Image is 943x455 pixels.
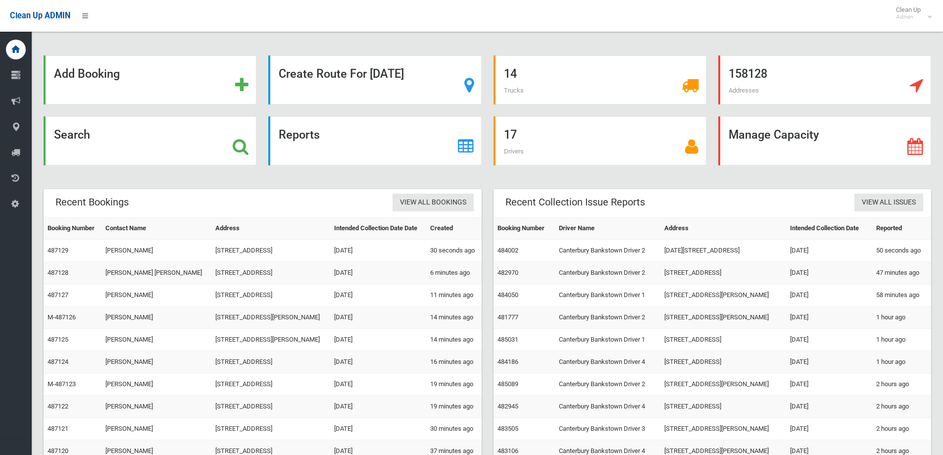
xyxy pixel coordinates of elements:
td: 30 seconds ago [426,240,482,262]
span: Drivers [504,148,524,155]
td: [DATE] [786,418,872,440]
a: 14 Trucks [494,55,706,104]
td: 2 hours ago [872,418,931,440]
td: 1 hour ago [872,329,931,351]
td: [STREET_ADDRESS][PERSON_NAME] [211,329,330,351]
a: View All Issues [854,194,923,212]
a: 487127 [48,291,68,299]
th: Contact Name [101,217,211,240]
a: 487120 [48,447,68,455]
td: [DATE] [330,329,426,351]
header: Recent Bookings [44,193,141,212]
td: Canterbury Bankstown Driver 2 [555,262,660,284]
a: 17 Drivers [494,116,706,165]
a: Reports [268,116,481,165]
td: [DATE] [786,396,872,418]
a: 483106 [497,447,518,455]
td: [DATE] [330,418,426,440]
td: Canterbury Bankstown Driver 4 [555,396,660,418]
a: M-487123 [48,380,76,388]
td: [PERSON_NAME] [101,329,211,351]
td: [STREET_ADDRESS][PERSON_NAME] [660,373,786,396]
a: 482970 [497,269,518,276]
td: [DATE] [786,306,872,329]
td: 47 minutes ago [872,262,931,284]
a: 487124 [48,358,68,365]
th: Intended Collection Date Date [330,217,426,240]
td: [PERSON_NAME] [PERSON_NAME] [101,262,211,284]
a: 482945 [497,403,518,410]
td: Canterbury Bankstown Driver 4 [555,351,660,373]
a: Create Route For [DATE] [268,55,481,104]
a: 487122 [48,403,68,410]
td: [PERSON_NAME] [101,373,211,396]
strong: 17 [504,128,517,142]
td: [STREET_ADDRESS][PERSON_NAME] [660,418,786,440]
td: [STREET_ADDRESS] [211,240,330,262]
td: 11 minutes ago [426,284,482,306]
a: 487125 [48,336,68,343]
a: 158128 Addresses [718,55,931,104]
a: View All Bookings [393,194,474,212]
td: [PERSON_NAME] [101,418,211,440]
td: 14 minutes ago [426,329,482,351]
a: 484050 [497,291,518,299]
strong: Reports [279,128,320,142]
td: [DATE] [330,373,426,396]
td: 6 minutes ago [426,262,482,284]
td: [STREET_ADDRESS] [660,262,786,284]
td: [PERSON_NAME] [101,240,211,262]
td: [DATE] [330,240,426,262]
td: 14 minutes ago [426,306,482,329]
header: Recent Collection Issue Reports [494,193,657,212]
a: 487128 [48,269,68,276]
a: Search [44,116,256,165]
td: 19 minutes ago [426,396,482,418]
td: 16 minutes ago [426,351,482,373]
a: 485089 [497,380,518,388]
a: 487129 [48,247,68,254]
td: [STREET_ADDRESS][PERSON_NAME] [660,284,786,306]
td: Canterbury Bankstown Driver 3 [555,418,660,440]
td: [PERSON_NAME] [101,396,211,418]
td: [DATE] [330,351,426,373]
td: [DATE] [330,396,426,418]
td: [STREET_ADDRESS] [211,284,330,306]
a: 481777 [497,313,518,321]
th: Intended Collection Date [786,217,872,240]
td: 2 hours ago [872,396,931,418]
td: [PERSON_NAME] [101,306,211,329]
a: 484186 [497,358,518,365]
td: 2 hours ago [872,373,931,396]
td: [DATE] [330,284,426,306]
td: [STREET_ADDRESS] [211,396,330,418]
td: [DATE] [330,306,426,329]
th: Address [211,217,330,240]
td: [STREET_ADDRESS][PERSON_NAME] [211,306,330,329]
td: Canterbury Bankstown Driver 2 [555,306,660,329]
td: 1 hour ago [872,351,931,373]
th: Booking Number [494,217,555,240]
td: [DATE] [786,351,872,373]
td: [DATE] [786,262,872,284]
td: 1 hour ago [872,306,931,329]
th: Booking Number [44,217,101,240]
span: Trucks [504,87,524,94]
td: [STREET_ADDRESS] [660,329,786,351]
a: Manage Capacity [718,116,931,165]
span: Clean Up ADMIN [10,11,70,20]
td: [STREET_ADDRESS] [211,373,330,396]
td: 50 seconds ago [872,240,931,262]
strong: 158128 [729,67,767,81]
td: [STREET_ADDRESS] [211,262,330,284]
td: [STREET_ADDRESS] [660,351,786,373]
th: Reported [872,217,931,240]
td: Canterbury Bankstown Driver 2 [555,373,660,396]
td: Canterbury Bankstown Driver 1 [555,284,660,306]
strong: Add Booking [54,67,120,81]
a: 487121 [48,425,68,432]
a: 483505 [497,425,518,432]
td: [DATE] [786,240,872,262]
a: 485031 [497,336,518,343]
th: Created [426,217,482,240]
